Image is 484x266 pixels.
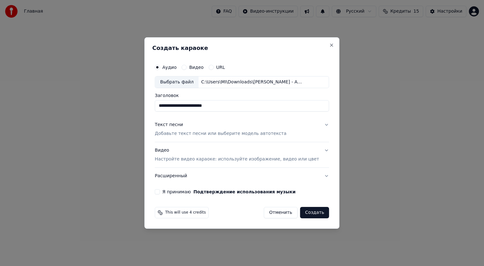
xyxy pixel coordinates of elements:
[155,130,286,137] p: Добавьте текст песни или выберите модель автотекста
[216,65,225,70] label: URL
[155,142,329,167] button: ВидеоНастройте видео караоке: используйте изображение, видео или цвет
[155,168,329,184] button: Расширенный
[162,190,296,194] label: Я принимаю
[155,93,329,98] label: Заголовок
[155,76,199,88] div: Выбрать файл
[165,210,206,215] span: This will use 4 credits
[193,190,296,194] button: Я принимаю
[300,207,329,218] button: Создать
[152,45,331,51] h2: Создать караоке
[189,65,204,70] label: Видео
[264,207,297,218] button: Отменить
[155,156,319,162] p: Настройте видео караоке: используйте изображение, видео или цвет
[155,147,319,162] div: Видео
[155,122,183,128] div: Текст песни
[162,65,176,70] label: Аудио
[155,117,329,142] button: Текст песниДобавьте текст песни или выберите модель автотекста
[199,79,306,85] div: C:\Users\MI\Downloads\[PERSON_NAME] - Атомный ветер.mp3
